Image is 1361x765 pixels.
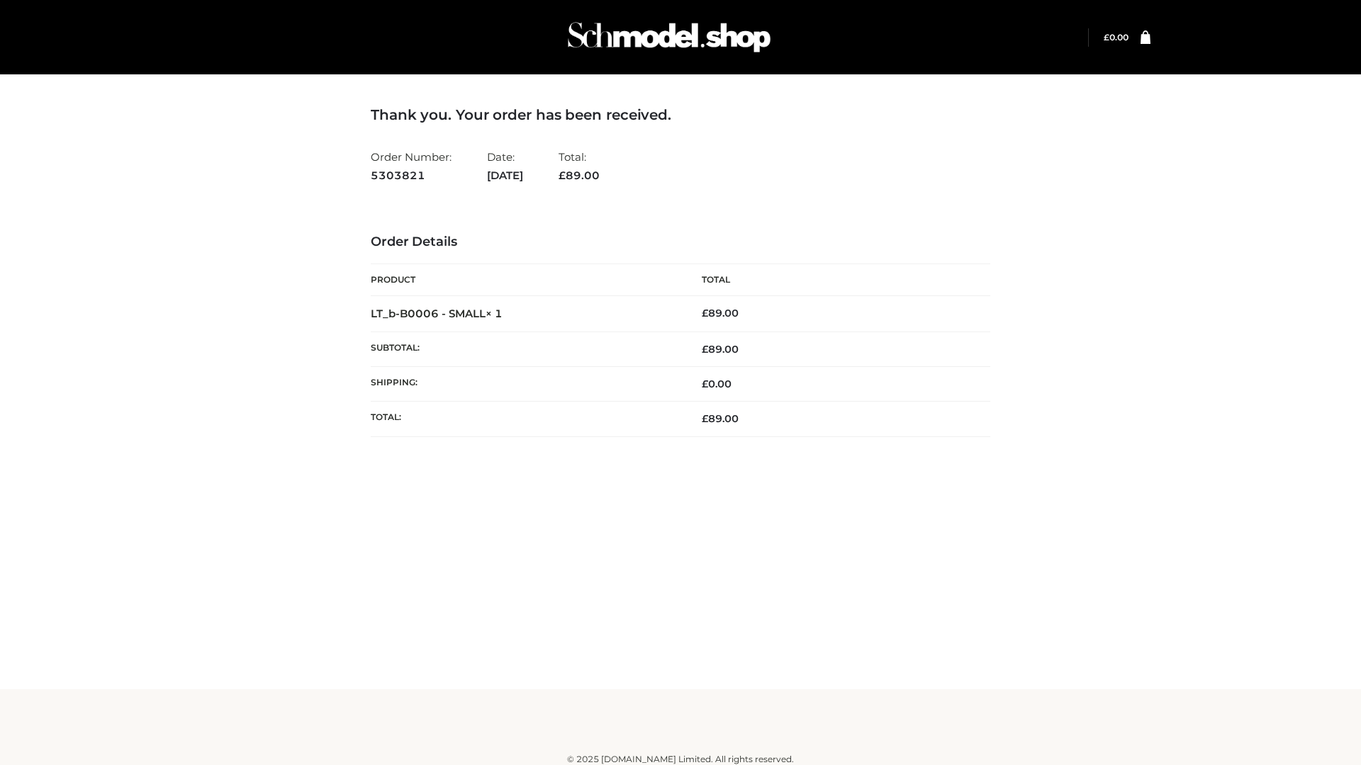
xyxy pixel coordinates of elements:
a: £0.00 [1104,32,1128,42]
strong: LT_b-B0006 - SMALL [371,307,503,320]
li: Order Number: [371,144,452,188]
bdi: 89.00 [702,307,739,319]
span: 89.00 [702,343,739,356]
bdi: 0.00 [702,378,732,390]
bdi: 0.00 [1104,32,1128,42]
span: £ [702,343,708,356]
span: 89.00 [559,169,600,182]
strong: [DATE] [487,166,523,185]
span: 89.00 [702,412,739,425]
li: Date: [487,144,523,188]
th: Total: [371,402,680,436]
span: £ [702,412,708,425]
li: Total: [559,144,600,188]
h3: Order Details [371,234,990,250]
th: Total [680,264,990,296]
strong: 5303821 [371,166,452,185]
th: Shipping: [371,367,680,402]
strong: × 1 [486,307,503,320]
h3: Thank you. Your order has been received. [371,106,990,123]
span: £ [702,378,708,390]
th: Subtotal: [371,331,680,366]
span: £ [702,307,708,319]
img: Schmodel Admin 964 [563,9,775,65]
th: Product [371,264,680,296]
span: £ [559,169,566,182]
span: £ [1104,32,1109,42]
